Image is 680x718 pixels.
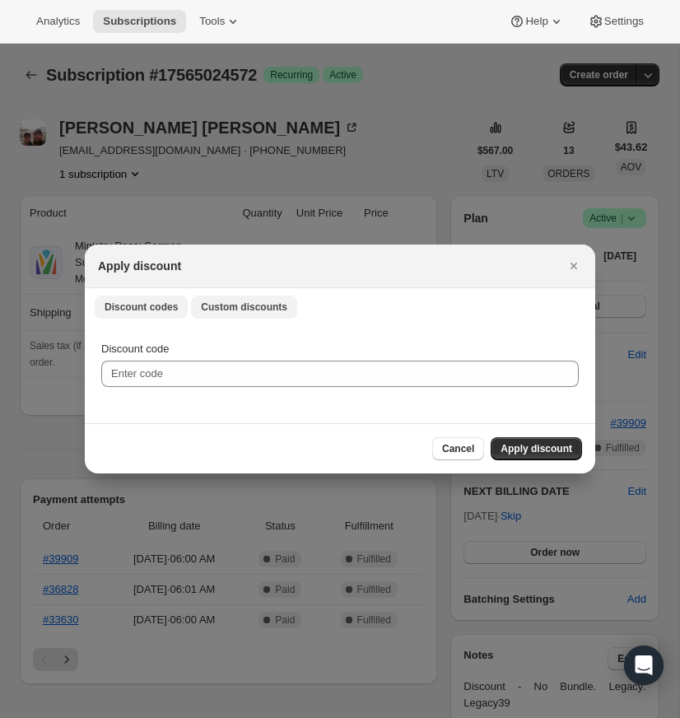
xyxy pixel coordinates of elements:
[501,442,572,455] span: Apply discount
[191,296,297,319] button: Custom discounts
[105,301,178,314] span: Discount codes
[624,646,664,685] div: Open Intercom Messenger
[101,343,169,355] span: Discount code
[525,15,547,28] span: Help
[499,10,574,33] button: Help
[101,361,579,387] input: Enter code
[95,296,188,319] button: Discount codes
[36,15,80,28] span: Analytics
[93,10,186,33] button: Subscriptions
[98,258,181,274] h2: Apply discount
[85,324,595,423] div: Discount codes
[103,15,176,28] span: Subscriptions
[26,10,90,33] button: Analytics
[201,301,287,314] span: Custom discounts
[562,254,585,277] button: Close
[189,10,251,33] button: Tools
[432,437,484,460] button: Cancel
[442,442,474,455] span: Cancel
[199,15,225,28] span: Tools
[491,437,582,460] button: Apply discount
[578,10,654,33] button: Settings
[604,15,644,28] span: Settings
